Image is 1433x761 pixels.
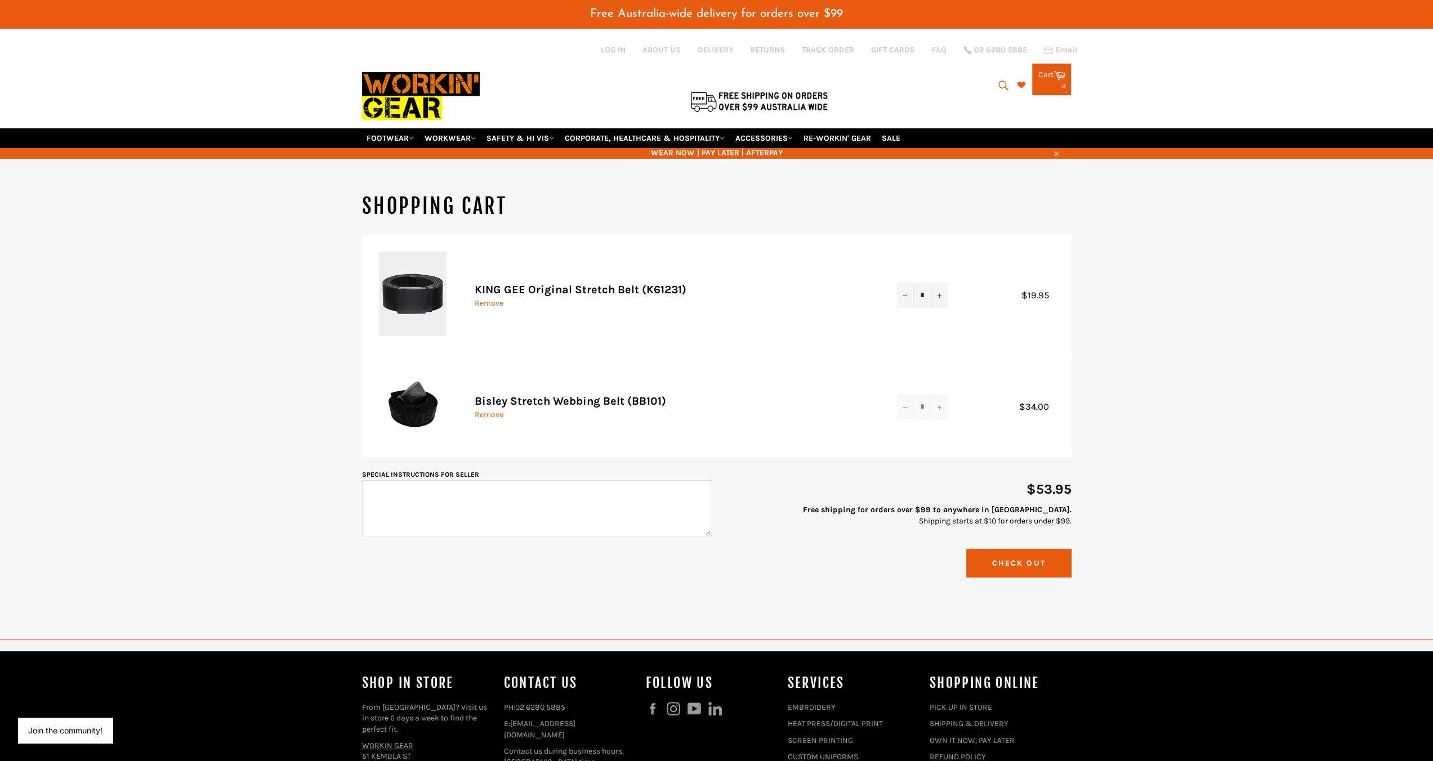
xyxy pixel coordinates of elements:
[722,504,1072,526] p: Shipping starts at $10 for orders under $99.
[504,702,635,713] p: PH:
[799,128,876,148] a: RE-WORKIN' GEAR
[1044,46,1077,55] a: Email
[590,8,843,20] span: Free Australia-wide delivery for orders over $99
[1061,80,1065,90] span: 3
[966,549,1072,578] button: Check Out
[1019,401,1060,412] span: $34.00
[802,44,854,55] a: TRACK ORDER
[803,505,1072,514] strong: Free shipping for orders over $99 to anywhere in [GEOGRAPHIC_DATA].
[788,674,918,692] h4: services
[750,44,785,55] a: RETURNS
[420,128,480,148] a: WORKWEAR
[931,283,948,308] button: Increase item quantity by one
[504,674,635,692] h4: Contact Us
[877,128,905,148] a: SALE
[475,298,503,308] a: Remove
[897,283,914,308] button: Reduce item quantity by one
[1056,46,1077,54] span: Email
[1026,481,1072,497] span: $53.95
[362,147,1072,158] span: WEAR NOW | PAY LATER | AFTERPAY
[379,373,447,437] img: Bisley Stretch Webbing Belt (BB101)
[362,741,413,750] a: WORKIN GEAR
[930,702,992,712] a: PICK UP IN STORE
[871,44,915,55] a: GIFT CARDS
[788,719,883,728] a: HEAT PRESS/DIGITAL PRINT
[504,719,575,739] a: [EMAIL_ADDRESS][DOMAIN_NAME]
[931,394,948,419] button: Increase item quantity by one
[379,252,447,336] img: KING GEE Original Stretch Belt (K61231)
[475,283,686,296] a: KING GEE Original Stretch Belt (K61231)
[601,45,626,55] a: Log in
[897,394,914,419] button: Reduce item quantity by one
[788,702,836,712] a: EMBROIDERY
[28,726,102,735] button: Join the community!
[475,395,666,408] a: Bisley Stretch Webbing Belt (BB101)
[504,718,635,740] p: E:
[560,128,729,148] a: CORPORATE, HEALTHCARE & HOSPITALITY
[515,702,565,712] a: 02 6280 5885
[974,46,1027,54] span: 02 6280 5885
[930,736,1015,745] a: OWN IT NOW, PAY LATER
[362,702,493,735] p: From [GEOGRAPHIC_DATA]? Visit us in store 6 days a week to find the perfect fit.
[731,128,797,148] a: ACCESSORIES
[482,128,559,148] a: SAFETY & HI VIS
[930,719,1008,728] a: SHIPPING & DELIVERY
[1021,290,1060,301] span: $19.95
[475,410,503,419] a: Remove
[362,471,479,478] label: Special instructions for seller
[362,128,418,148] a: FOOTWEAR
[788,736,853,745] a: SCREEN PRINTING
[642,44,681,55] a: ABOUT US
[932,44,947,55] a: FAQ
[362,193,1072,221] h1: Shopping Cart
[689,89,829,113] img: Flat $9.95 shipping Australia wide
[1032,64,1071,95] a: Cart 3
[930,674,1060,692] h4: SHOPPING ONLINE
[362,64,480,128] img: Workin Gear leaders in Workwear, Safety Boots, PPE, Uniforms. Australia's No.1 in Workwear
[698,44,733,55] a: DELIVERY
[362,674,493,692] h4: Shop In Store
[963,46,1027,54] a: 02 6280 5885
[646,674,776,692] h4: Follow us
